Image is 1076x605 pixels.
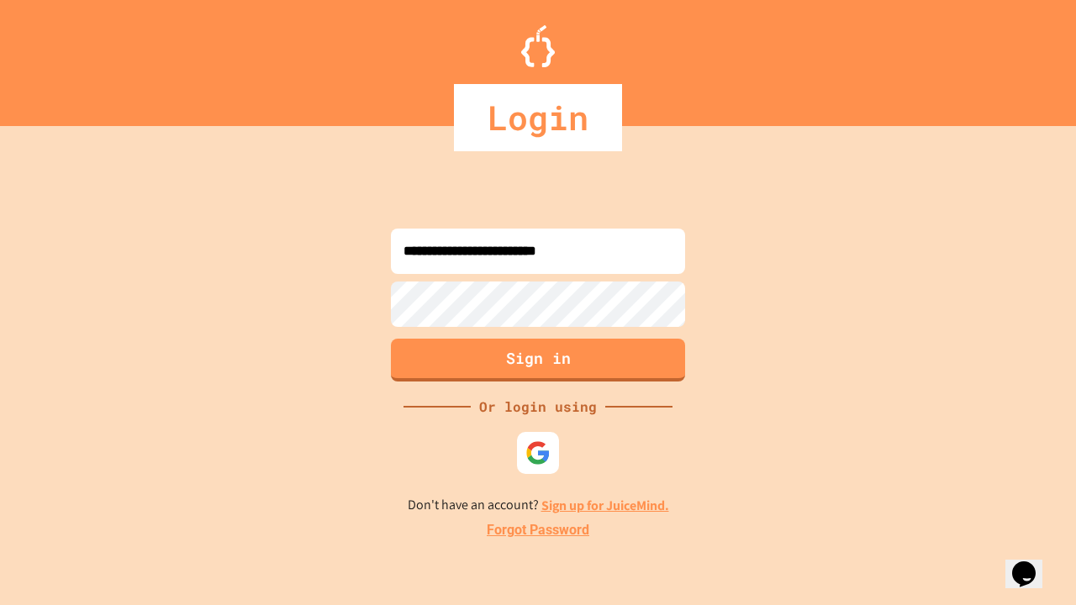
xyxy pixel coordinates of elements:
p: Don't have an account? [408,495,669,516]
img: Logo.svg [521,25,555,67]
img: google-icon.svg [525,440,551,466]
a: Sign up for JuiceMind. [541,497,669,514]
div: Login [454,84,622,151]
button: Sign in [391,339,685,381]
div: Or login using [471,397,605,417]
a: Forgot Password [487,520,589,540]
iframe: chat widget [1005,538,1059,588]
